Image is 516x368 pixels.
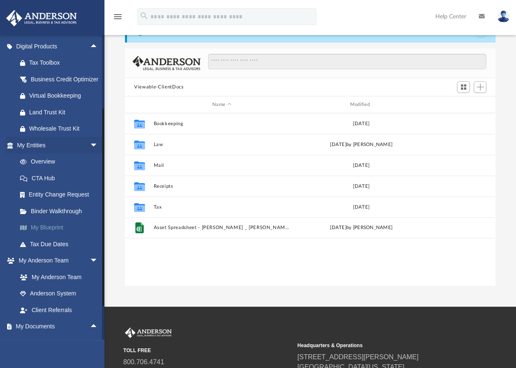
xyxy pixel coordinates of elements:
button: Mail [154,163,290,168]
img: Anderson Advisors Platinum Portal [4,10,79,26]
a: [STREET_ADDRESS][PERSON_NAME] [297,353,419,360]
span: arrow_drop_up [90,318,107,335]
button: Switch to Grid View [457,81,470,93]
a: My Documentsarrow_drop_up [6,318,107,335]
small: Headquarters & Operations [297,342,466,349]
a: Entity Change Request [12,187,111,203]
i: menu [113,12,123,22]
button: Law [154,142,290,147]
button: Bookkeeping [154,121,290,126]
span: arrow_drop_up [90,38,107,55]
div: grid [125,113,495,286]
div: [DATE] [293,183,430,190]
div: Name [153,101,290,108]
a: Overview [12,154,111,170]
a: CTA Hub [12,170,111,187]
a: My Entitiesarrow_drop_down [6,137,111,154]
div: [DATE] by [PERSON_NAME] [293,224,430,232]
div: Land Trust Kit [29,107,100,118]
a: Anderson System [12,285,107,302]
a: Business Credit Optimizer [12,71,111,88]
div: [DATE] [293,162,430,169]
div: id [433,101,492,108]
i: search [140,11,149,20]
a: Tax Toolbox [12,55,111,71]
img: Anderson Advisors Platinum Portal [123,328,173,338]
a: Digital Productsarrow_drop_up [6,38,111,55]
div: Business Credit Optimizer [29,74,100,85]
a: Wholesale Trust Kit [12,121,111,137]
div: Tax Toolbox [29,58,100,68]
span: arrow_drop_down [90,137,107,154]
a: Online Learningarrow_drop_down [6,335,107,351]
div: [DATE] [293,120,430,128]
a: Client Referrals [12,302,107,318]
div: [DATE] [293,204,430,211]
div: Wholesale Trust Kit [29,124,100,134]
span: arrow_drop_down [90,335,107,352]
div: id [129,101,150,108]
div: [DATE] by [PERSON_NAME] [293,141,430,149]
a: My Anderson Teamarrow_drop_down [6,252,107,269]
a: My Anderson Team [12,269,102,285]
div: Modified [293,101,430,108]
a: Tax Due Dates [12,236,111,252]
button: Asset Spreadsheet - [PERSON_NAME] _ [PERSON_NAME].xlsx [154,225,290,230]
small: TOLL FREE [123,347,292,354]
img: User Pic [497,10,510,23]
button: Viewable-ClientDocs [134,83,183,91]
a: menu [113,16,123,22]
a: Land Trust Kit [12,104,111,121]
button: Tax [154,204,290,210]
div: Virtual Bookkeeping [29,91,100,101]
button: Add [474,81,486,93]
a: 800.706.4741 [123,358,164,365]
a: My Blueprint [12,219,111,236]
span: arrow_drop_down [90,252,107,270]
input: Search files and folders [208,54,486,70]
button: Receipts [154,184,290,189]
a: Virtual Bookkeeping [12,88,111,104]
a: Binder Walkthrough [12,203,111,219]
